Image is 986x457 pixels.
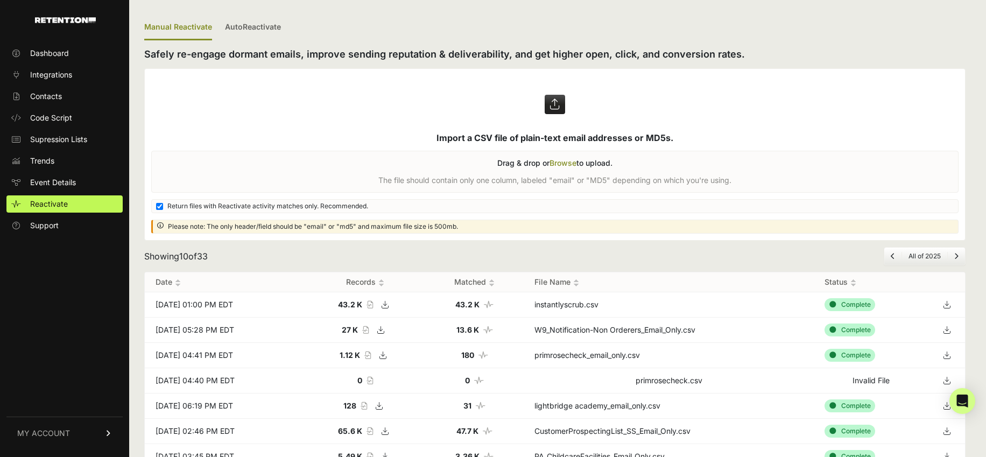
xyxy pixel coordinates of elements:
[474,377,484,384] i: Number of matched records
[338,300,362,309] strong: 43.2 K
[6,417,123,449] a: MY ACCOUNT
[524,368,814,393] td: primrosecheck.csv
[524,272,814,292] th: File Name
[17,428,70,439] span: MY ACCOUNT
[17,17,26,26] img: logo_orange.svg
[179,251,188,262] span: 10
[145,272,305,292] th: Date
[489,279,495,287] img: no_sort-eaf950dc5ab64cae54d48a5578032e96f70b2ecb7d747501f34c8f2db400fb66.gif
[145,419,305,444] td: [DATE] 02:46 PM EDT
[954,252,959,260] a: Next
[6,109,123,126] a: Code Script
[6,66,123,83] a: Integrations
[6,45,123,62] a: Dashboard
[884,247,966,265] nav: Page navigation
[573,279,579,287] img: no_sort-eaf950dc5ab64cae54d48a5578032e96f70b2ecb7d747501f34c8f2db400fb66.gif
[902,252,947,261] li: All of 2025
[156,203,163,210] input: Return files with Reactivate activity matches only. Recommended.
[425,272,524,292] th: Matched
[483,427,492,435] i: Number of matched records
[6,88,123,105] a: Contacts
[825,349,875,362] div: Complete
[30,17,53,26] div: v 4.0.25
[343,401,356,410] strong: 128
[456,325,479,334] strong: 13.6 K
[225,15,281,40] a: AutoReactivate
[30,48,69,59] span: Dashboard
[814,368,928,393] td: Invalid File
[197,251,208,262] span: 33
[144,15,212,40] div: Manual Reactivate
[6,174,123,191] a: Event Details
[305,272,425,292] th: Records
[478,351,488,359] i: Number of matched records
[524,419,814,444] td: CustomerProspectingList_SS_Email_Only.csv
[30,156,54,166] span: Trends
[6,217,123,234] a: Support
[17,28,26,37] img: website_grey.svg
[483,326,493,334] i: Number of matched records
[814,272,928,292] th: Status
[891,252,895,260] a: Previous
[378,279,384,287] img: no_sort-eaf950dc5ab64cae54d48a5578032e96f70b2ecb7d747501f34c8f2db400fb66.gif
[167,202,368,210] span: Return files with Reactivate activity matches only. Recommended.
[6,131,123,148] a: Supression Lists
[107,65,116,73] img: tab_keywords_by_traffic_grey.svg
[362,326,369,334] i: Record count of the file
[35,17,96,23] img: Retention.com
[145,368,305,393] td: [DATE] 04:40 PM EDT
[145,318,305,343] td: [DATE] 05:28 PM EDT
[524,343,814,368] td: primrosecheck_email_only.csv
[524,393,814,419] td: lightbridge academy_email_only.csv
[949,388,975,414] div: Open Intercom Messenger
[6,152,123,170] a: Trends
[6,195,123,213] a: Reactivate
[145,343,305,368] td: [DATE] 04:41 PM EDT
[461,350,474,360] strong: 180
[28,28,118,37] div: Domain: [DOMAIN_NAME]
[465,376,470,385] strong: 0
[145,393,305,419] td: [DATE] 06:19 PM EDT
[144,250,208,263] div: Showing of
[30,199,68,209] span: Reactivate
[338,426,362,435] strong: 65.6 K
[850,279,856,287] img: no_sort-eaf950dc5ab64cae54d48a5578032e96f70b2ecb7d747501f34c8f2db400fb66.gif
[119,66,181,73] div: Keywords by Traffic
[825,298,875,311] div: Complete
[456,426,478,435] strong: 47.7 K
[144,47,966,62] h2: Safely re-engage dormant emails, improve sending reputation & deliverability, and get higher open...
[30,113,72,123] span: Code Script
[463,401,471,410] strong: 31
[30,177,76,188] span: Event Details
[30,69,72,80] span: Integrations
[361,402,367,410] i: Record count of the file
[357,376,362,385] strong: 0
[476,402,485,410] i: Number of matched records
[41,66,96,73] div: Domain Overview
[145,292,305,318] td: [DATE] 01:00 PM EDT
[364,351,371,359] i: Record count of the file
[367,427,373,435] i: Record count of the file
[30,91,62,102] span: Contacts
[30,134,87,145] span: Supression Lists
[524,292,814,318] td: instantlyscrub.csv
[29,65,38,73] img: tab_domain_overview_orange.svg
[367,301,373,308] i: Record count of the file
[342,325,358,334] strong: 27 K
[825,425,875,438] div: Complete
[825,399,875,412] div: Complete
[367,377,373,384] i: Record count of the file
[524,318,814,343] td: W9_Notification-Non Orderers_Email_Only.csv
[484,301,494,308] i: Number of matched records
[455,300,480,309] strong: 43.2 K
[340,350,360,360] strong: 1.12 K
[175,279,181,287] img: no_sort-eaf950dc5ab64cae54d48a5578032e96f70b2ecb7d747501f34c8f2db400fb66.gif
[30,220,59,231] span: Support
[825,324,875,336] div: Complete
